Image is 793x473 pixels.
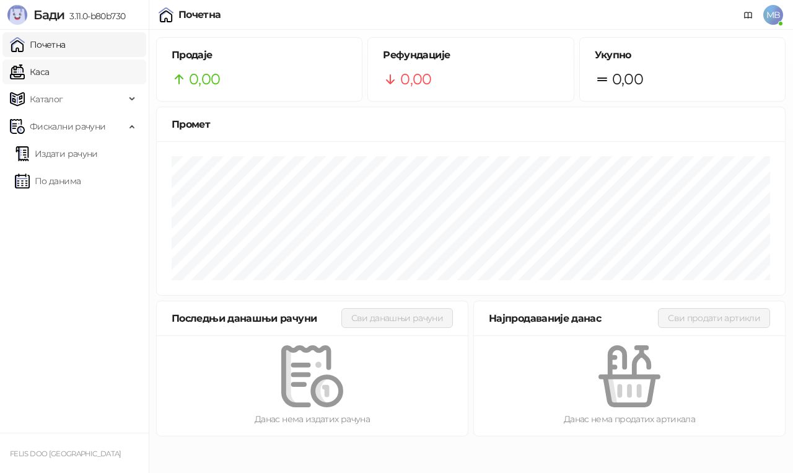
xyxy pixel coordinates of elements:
[763,5,783,25] span: MB
[7,5,27,25] img: Logo
[177,412,448,426] div: Данас нема издатих рачуна
[178,10,221,20] div: Почетна
[383,48,558,63] h5: Рефундације
[595,48,770,63] h5: Укупно
[172,117,770,132] div: Промет
[658,308,770,328] button: Сви продати артикли
[64,11,125,22] span: 3.11.0-b80b730
[10,449,121,458] small: FELIS DOO [GEOGRAPHIC_DATA]
[30,114,105,139] span: Фискални рачуни
[15,169,81,193] a: По данима
[33,7,64,22] span: Бади
[10,60,49,84] a: Каса
[400,68,431,91] span: 0,00
[738,5,758,25] a: Документација
[341,308,453,328] button: Сви данашњи рачуни
[489,311,658,326] div: Најпродаваније данас
[30,87,63,112] span: Каталог
[172,311,341,326] div: Последњи данашњи рачуни
[189,68,220,91] span: 0,00
[494,412,765,426] div: Данас нема продатих артикала
[15,141,98,166] a: Издати рачуни
[10,32,66,57] a: Почетна
[612,68,643,91] span: 0,00
[172,48,347,63] h5: Продаје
